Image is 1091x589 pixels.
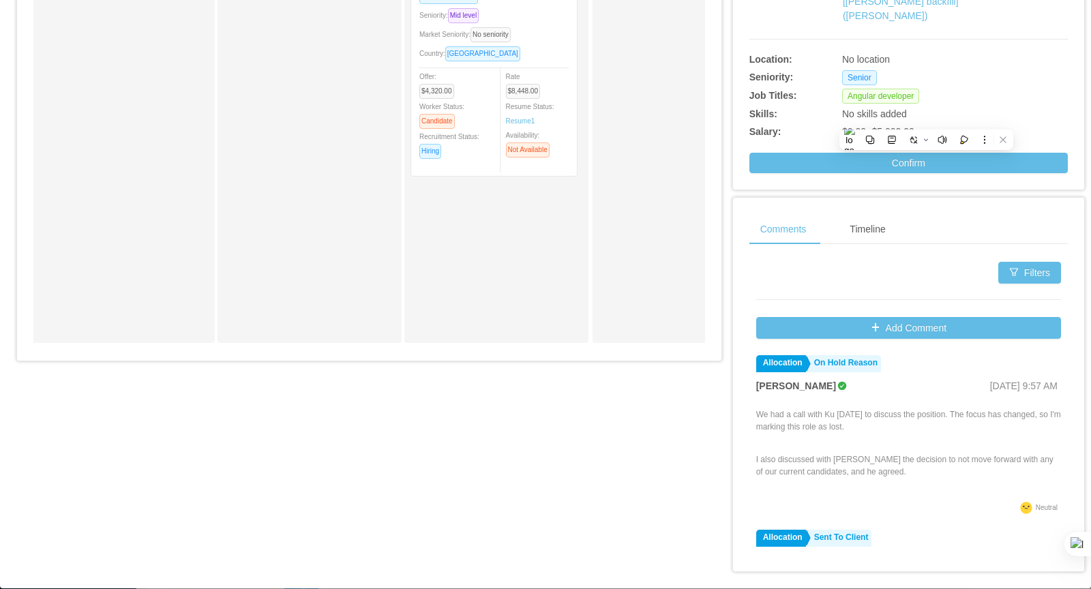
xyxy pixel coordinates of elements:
[506,84,541,99] span: $8,448.00
[419,84,454,99] span: $4,320.00
[756,380,836,391] strong: [PERSON_NAME]
[448,8,479,23] span: Mid level
[419,12,484,19] span: Seniority:
[506,116,535,126] a: Resume1
[756,530,806,547] a: Allocation
[1036,504,1058,511] span: Neutral
[749,108,777,119] b: Skills:
[756,453,1061,478] p: I also discussed with [PERSON_NAME] the decision to not move forward with any of our current cand...
[749,72,794,82] b: Seniority:
[756,317,1061,339] button: icon: plusAdd Comment
[756,355,806,372] a: Allocation
[506,142,550,157] span: Not Available
[839,214,896,245] div: Timeline
[445,46,520,61] span: [GEOGRAPHIC_DATA]
[842,89,919,104] span: Angular developer
[419,73,460,95] span: Offer:
[749,214,818,245] div: Comments
[419,103,464,125] span: Worker Status:
[506,132,555,153] span: Availability:
[998,262,1061,284] button: icon: filterFilters
[419,114,455,129] span: Candidate
[842,108,907,119] span: No skills added
[419,31,516,38] span: Market Seniority:
[842,52,1002,67] div: No location
[506,103,554,125] span: Resume Status:
[749,126,781,137] b: Salary:
[749,90,797,101] b: Job Titles:
[749,153,1068,173] button: Confirm
[419,144,441,159] span: Hiring
[419,133,479,155] span: Recruitment Status:
[756,408,1061,433] p: We had a call with Ku [DATE] to discuss the position. The focus has changed, so I'm marking this ...
[419,50,526,57] span: Country:
[842,70,877,85] span: Senior
[842,126,914,137] span: $0.00 - $5,000.00
[807,530,872,547] a: Sent To Client
[506,73,546,95] span: Rate
[470,27,511,42] span: No seniority
[990,380,1058,391] span: [DATE] 9:57 AM
[807,355,881,372] a: On Hold Reason
[749,54,792,65] b: Location:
